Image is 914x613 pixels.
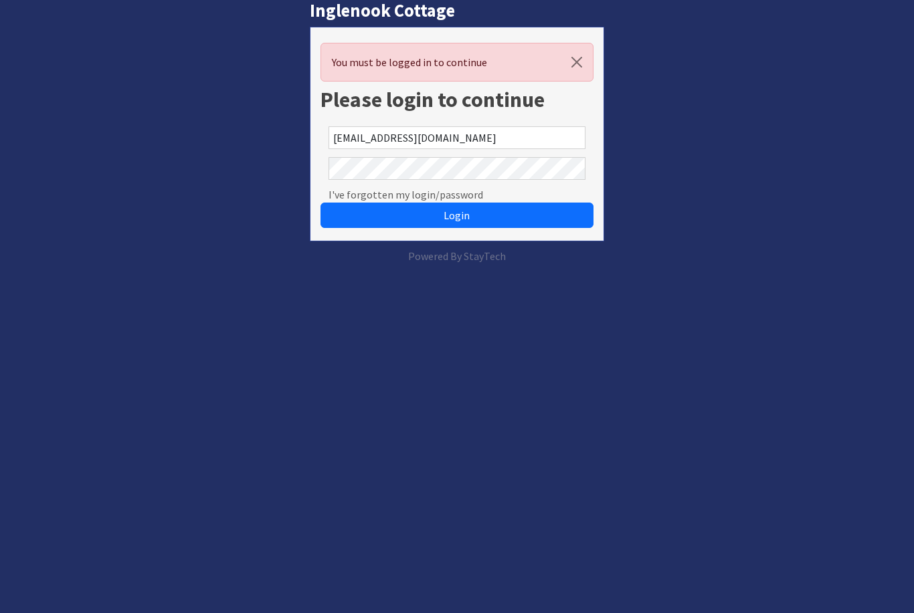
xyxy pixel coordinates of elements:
p: Powered By StayTech [310,248,604,264]
div: You must be logged in to continue [321,43,593,82]
button: Login [321,203,593,228]
h1: Please login to continue [321,87,593,112]
span: Login [444,209,470,222]
input: Email [329,126,585,149]
a: I've forgotten my login/password [329,187,483,203]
